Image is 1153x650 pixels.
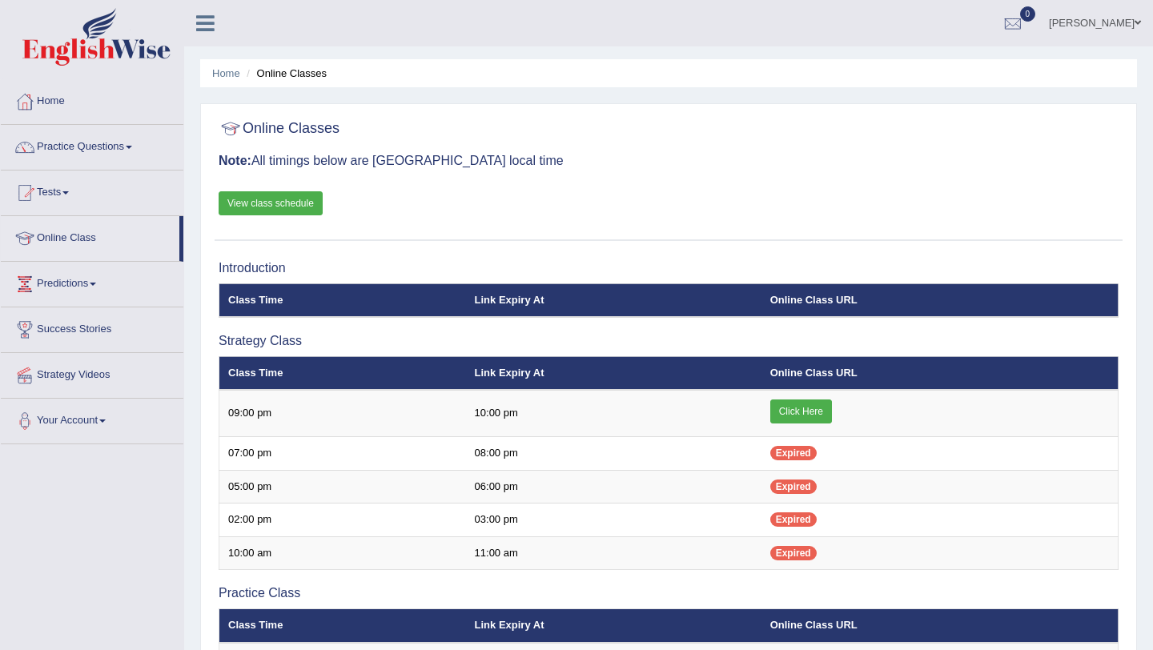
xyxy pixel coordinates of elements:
span: 0 [1020,6,1036,22]
li: Online Classes [243,66,327,81]
th: Online Class URL [761,283,1119,317]
td: 07:00 pm [219,437,466,471]
td: 08:00 pm [466,437,761,471]
span: Expired [770,446,817,460]
td: 10:00 am [219,536,466,570]
a: Online Class [1,216,179,256]
a: Home [212,67,240,79]
th: Class Time [219,356,466,390]
h3: Strategy Class [219,334,1119,348]
th: Class Time [219,609,466,643]
a: Success Stories [1,307,183,347]
th: Online Class URL [761,609,1119,643]
span: Expired [770,512,817,527]
th: Link Expiry At [466,609,761,643]
h3: Practice Class [219,586,1119,600]
h3: Introduction [219,261,1119,275]
a: Tests [1,171,183,211]
a: Predictions [1,262,183,302]
a: View class schedule [219,191,323,215]
a: Click Here [770,399,832,423]
td: 03:00 pm [466,504,761,537]
h2: Online Classes [219,117,339,141]
a: Strategy Videos [1,353,183,393]
td: 05:00 pm [219,470,466,504]
b: Note: [219,154,251,167]
span: Expired [770,479,817,494]
a: Home [1,79,183,119]
span: Expired [770,546,817,560]
td: 06:00 pm [466,470,761,504]
th: Link Expiry At [466,283,761,317]
th: Class Time [219,283,466,317]
a: Your Account [1,399,183,439]
td: 02:00 pm [219,504,466,537]
th: Link Expiry At [466,356,761,390]
a: Practice Questions [1,125,183,165]
td: 10:00 pm [466,390,761,437]
h3: All timings below are [GEOGRAPHIC_DATA] local time [219,154,1119,168]
td: 11:00 am [466,536,761,570]
th: Online Class URL [761,356,1119,390]
td: 09:00 pm [219,390,466,437]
